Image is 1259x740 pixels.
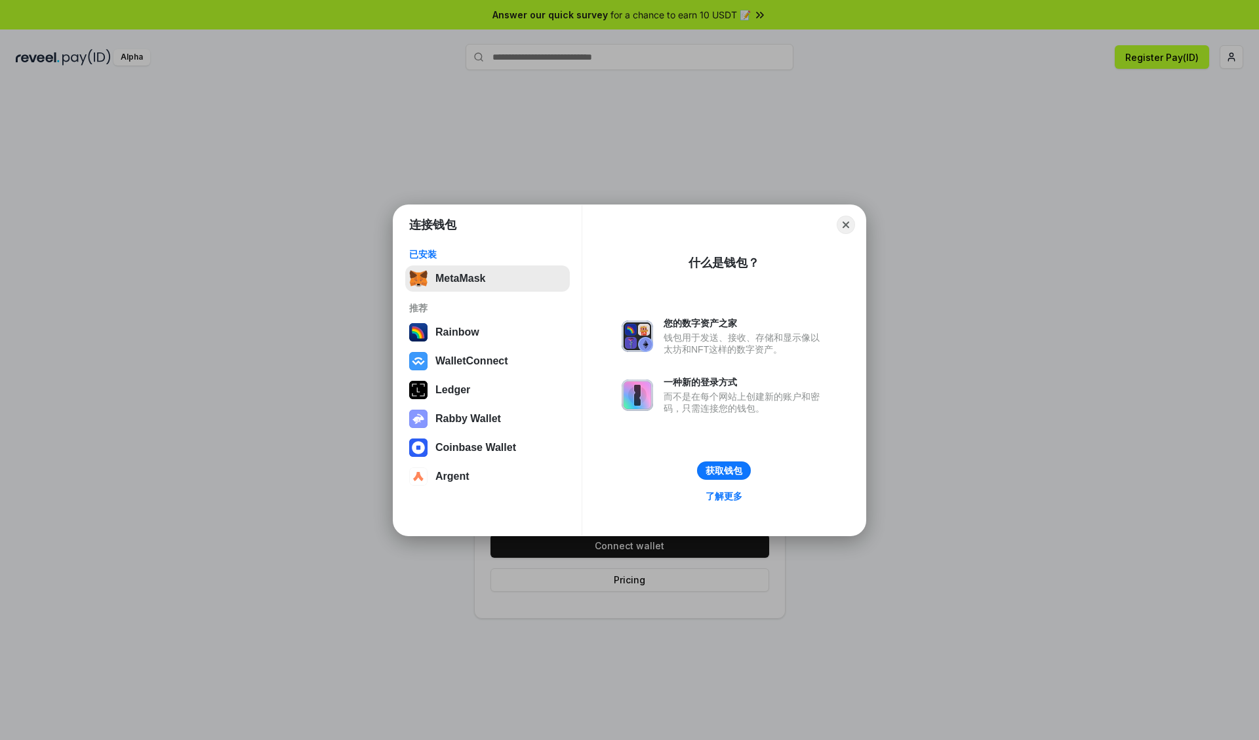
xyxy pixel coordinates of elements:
[405,435,570,461] button: Coinbase Wallet
[435,355,508,367] div: WalletConnect
[409,248,566,260] div: 已安装
[435,326,479,338] div: Rainbow
[409,269,428,288] img: svg+xml,%3Csvg%20fill%3D%22none%22%20height%3D%2233%22%20viewBox%3D%220%200%2035%2033%22%20width%...
[409,217,456,233] h1: 连接钱包
[405,463,570,490] button: Argent
[409,323,428,341] img: svg+xml,%3Csvg%20width%3D%22120%22%20height%3D%22120%22%20viewBox%3D%220%200%20120%20120%22%20fil...
[405,348,570,374] button: WalletConnect
[622,380,653,411] img: svg+xml,%3Csvg%20xmlns%3D%22http%3A%2F%2Fwww.w3.org%2F2000%2Fsvg%22%20fill%3D%22none%22%20viewBox...
[664,317,826,329] div: 您的数字资产之家
[664,376,826,388] div: 一种新的登录方式
[405,406,570,432] button: Rabby Wallet
[837,216,855,234] button: Close
[409,302,566,314] div: 推荐
[435,442,516,454] div: Coinbase Wallet
[405,319,570,345] button: Rainbow
[435,413,501,425] div: Rabby Wallet
[409,352,428,370] img: svg+xml,%3Csvg%20width%3D%2228%22%20height%3D%2228%22%20viewBox%3D%220%200%2028%2028%22%20fill%3D...
[706,465,742,477] div: 获取钱包
[409,410,428,428] img: svg+xml,%3Csvg%20xmlns%3D%22http%3A%2F%2Fwww.w3.org%2F2000%2Fsvg%22%20fill%3D%22none%22%20viewBox...
[435,384,470,396] div: Ledger
[622,321,653,352] img: svg+xml,%3Csvg%20xmlns%3D%22http%3A%2F%2Fwww.w3.org%2F2000%2Fsvg%22%20fill%3D%22none%22%20viewBox...
[698,488,750,505] a: 了解更多
[409,381,428,399] img: svg+xml,%3Csvg%20xmlns%3D%22http%3A%2F%2Fwww.w3.org%2F2000%2Fsvg%22%20width%3D%2228%22%20height%3...
[409,467,428,486] img: svg+xml,%3Csvg%20width%3D%2228%22%20height%3D%2228%22%20viewBox%3D%220%200%2028%2028%22%20fill%3D...
[664,332,826,355] div: 钱包用于发送、接收、存储和显示像以太坊和NFT这样的数字资产。
[664,391,826,414] div: 而不是在每个网站上创建新的账户和密码，只需连接您的钱包。
[689,255,759,271] div: 什么是钱包？
[409,438,428,457] img: svg+xml,%3Csvg%20width%3D%2228%22%20height%3D%2228%22%20viewBox%3D%220%200%2028%2028%22%20fill%3D...
[405,265,570,292] button: MetaMask
[697,461,751,480] button: 获取钱包
[435,471,470,482] div: Argent
[435,273,485,284] div: MetaMask
[706,490,742,502] div: 了解更多
[405,377,570,403] button: Ledger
